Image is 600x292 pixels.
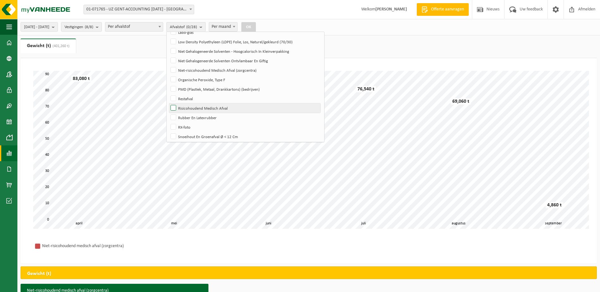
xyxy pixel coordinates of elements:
[169,65,320,75] label: Niet-risicohoudend Medisch Afval (zorgcentra)
[186,25,197,29] count: (0/28)
[105,22,163,31] span: Per afvalstof
[169,103,320,113] label: Risicohoudend Medisch Afval
[356,86,376,92] div: 76,540 t
[21,22,58,32] button: [DATE] - [DATE]
[166,74,186,80] div: 84,020 t
[169,132,320,141] label: Snoeihout En Groenafval Ø < 12 Cm
[105,22,163,32] span: Per afvalstof
[169,75,320,84] label: Organische Peroxide, Type F
[42,242,124,250] div: Niet-risicohoudend medisch afval (zorgcentra)
[166,22,206,32] button: Afvalstof(0/28)
[61,22,102,32] button: Vestigingen(8/8)
[241,22,256,32] button: OK
[21,39,76,53] a: Gewicht (t)
[169,141,320,151] label: Steenpuin En Grond
[85,25,93,29] count: (8/8)
[209,22,237,31] span: Per maand
[169,56,320,65] label: Niet Gehalogeneerde Solventen Ontvlambaar En Giftig
[65,22,93,32] span: Vestigingen
[169,46,320,56] label: Niet Gehalogeneerde Solventen - Hoogcalorisch In Kleinverpakking
[169,94,320,103] label: Restafval
[169,113,320,122] label: Rubber En Latexrubber
[209,22,238,32] span: Per maand
[24,22,49,32] span: [DATE] - [DATE]
[375,7,407,12] strong: [PERSON_NAME]
[21,267,58,281] h2: Gewicht (t)
[51,44,70,48] span: (401,260 t)
[169,84,320,94] label: PMD (Plastiek, Metaal, Drankkartons) (bedrijven)
[169,27,320,37] label: Labo-glas
[169,37,320,46] label: Low Density Polyethyleen (LDPE) Folie, Los, Naturel/gekleurd (70/30)
[71,76,91,82] div: 83,080 t
[430,6,466,13] span: Offerte aanvragen
[170,22,197,32] span: Afvalstof
[169,122,320,132] label: RX-foto
[451,98,471,105] div: 69,060 t
[84,5,194,14] span: 01-071765 - UZ GENT-ACCOUNTING 0 BC - GENT
[546,202,563,208] div: 4,860 t
[417,3,469,16] a: Offerte aanvragen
